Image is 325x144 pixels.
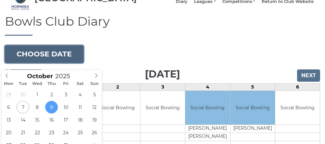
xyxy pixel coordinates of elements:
[17,126,29,139] span: October 21, 2025
[185,83,230,90] td: 4
[140,91,185,125] td: Social Bowling
[45,101,58,114] span: October 9, 2025
[30,82,45,86] span: Wed
[45,88,58,101] span: October 2, 2025
[74,88,86,101] span: October 4, 2025
[87,82,102,86] span: Sun
[230,125,275,133] td: [PERSON_NAME]
[2,114,15,126] span: October 13, 2025
[31,101,44,114] span: October 8, 2025
[45,126,58,139] span: October 23, 2025
[27,73,53,79] span: Scroll to increment
[230,91,275,125] td: Social Bowling
[88,88,101,101] span: October 5, 2025
[16,82,30,86] span: Tue
[45,114,58,126] span: October 16, 2025
[74,114,86,126] span: October 18, 2025
[95,83,140,90] td: 2
[2,126,15,139] span: October 20, 2025
[230,83,275,90] td: 5
[5,69,42,82] input: Previous
[59,82,73,86] span: Fri
[17,101,29,114] span: October 7, 2025
[59,88,72,101] span: October 3, 2025
[275,91,320,125] td: Social Bowling
[88,101,101,114] span: October 12, 2025
[140,83,185,90] td: 3
[74,126,86,139] span: October 25, 2025
[2,88,15,101] span: September 29, 2025
[31,126,44,139] span: October 22, 2025
[185,133,230,141] td: [PERSON_NAME]
[73,82,87,86] span: Sat
[59,114,72,126] span: October 17, 2025
[74,101,86,114] span: October 11, 2025
[88,126,101,139] span: October 26, 2025
[31,114,44,126] span: October 15, 2025
[275,83,320,90] td: 6
[2,101,15,114] span: October 6, 2025
[17,88,29,101] span: September 30, 2025
[59,126,72,139] span: October 24, 2025
[59,101,72,114] span: October 10, 2025
[5,45,84,63] button: Choose date
[31,88,44,101] span: October 1, 2025
[185,125,230,133] td: [PERSON_NAME]
[5,15,320,36] h1: Bowls Club Diary
[185,91,230,125] td: Social Bowling
[2,82,16,86] span: Mon
[88,114,101,126] span: October 19, 2025
[297,69,320,82] input: Next
[96,91,140,125] td: Social Bowling
[53,72,78,80] input: Scroll to increment
[17,114,29,126] span: October 14, 2025
[45,82,59,86] span: Thu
